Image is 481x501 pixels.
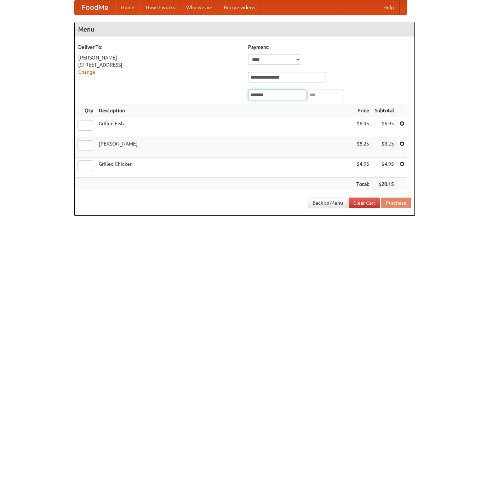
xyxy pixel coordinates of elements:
[96,158,354,178] td: Grilled Chicken
[349,198,380,208] a: Clear Cart
[372,178,397,191] th: $20.15
[115,0,140,15] a: Home
[140,0,181,15] a: How it works
[354,104,372,117] th: Price
[372,137,397,158] td: $8.25
[372,104,397,117] th: Subtotal
[75,0,115,15] a: FoodMe
[181,0,218,15] a: Who we are
[96,117,354,137] td: Grilled Fish
[96,137,354,158] td: [PERSON_NAME]
[308,198,348,208] a: Back to Menu
[75,22,414,36] h4: Menu
[78,61,241,68] div: [STREET_ADDRESS]
[381,198,411,208] button: Purchase
[248,44,411,51] h5: Payment:
[75,104,96,117] th: Qty
[354,158,372,178] td: $4.95
[78,69,95,75] a: Change
[78,54,241,61] div: [PERSON_NAME]
[354,137,372,158] td: $8.25
[372,158,397,178] td: $4.95
[96,104,354,117] th: Description
[354,117,372,137] td: $6.95
[354,178,372,191] th: Total:
[78,44,241,51] h5: Deliver To:
[372,117,397,137] td: $6.95
[378,0,400,15] a: Help
[218,0,260,15] a: Recipe videos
